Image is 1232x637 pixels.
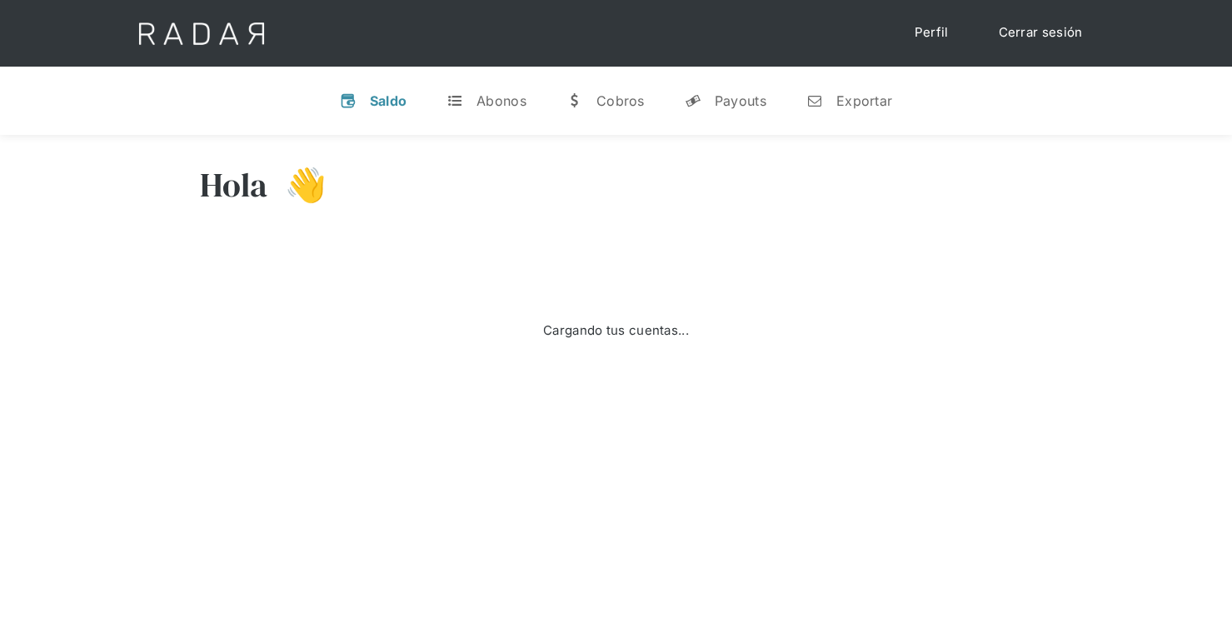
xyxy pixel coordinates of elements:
[370,92,407,109] div: Saldo
[476,92,526,109] div: Abonos
[543,321,689,341] div: Cargando tus cuentas...
[268,164,327,206] h3: 👋
[806,92,823,109] div: n
[340,92,357,109] div: v
[446,92,463,109] div: t
[836,92,892,109] div: Exportar
[596,92,645,109] div: Cobros
[982,17,1100,49] a: Cerrar sesión
[898,17,965,49] a: Perfil
[715,92,766,109] div: Payouts
[566,92,583,109] div: w
[200,164,268,206] h3: Hola
[685,92,701,109] div: y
